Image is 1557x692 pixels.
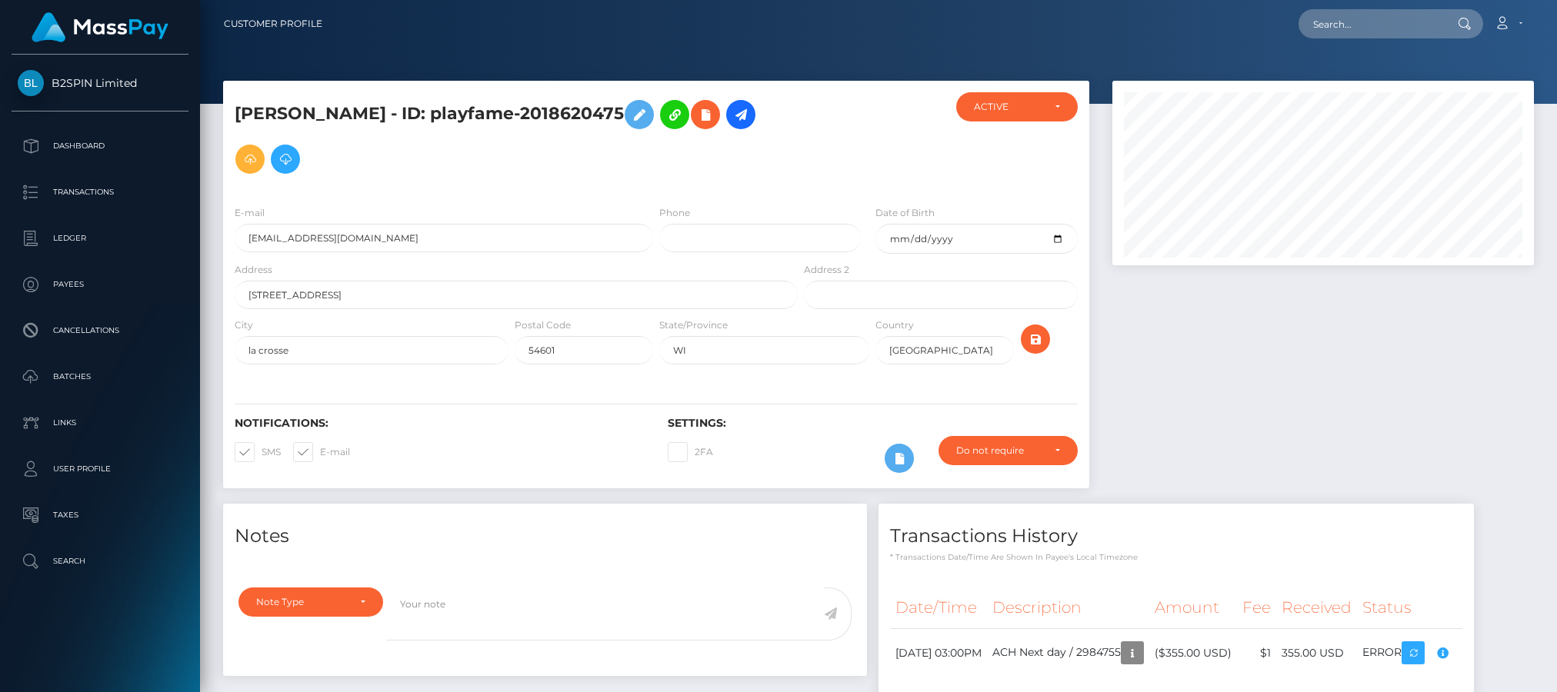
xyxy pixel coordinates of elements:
[1149,629,1237,677] td: ($355.00 USD)
[974,101,1042,113] div: ACTIVE
[1149,587,1237,629] th: Amount
[890,523,1462,550] h4: Transactions History
[12,496,188,534] a: Taxes
[659,206,690,220] label: Phone
[235,442,281,462] label: SMS
[890,629,987,677] td: [DATE] 03:00PM
[12,358,188,396] a: Batches
[890,587,987,629] th: Date/Time
[12,450,188,488] a: User Profile
[875,206,935,220] label: Date of Birth
[12,404,188,442] a: Links
[12,173,188,211] a: Transactions
[18,365,182,388] p: Batches
[18,181,182,204] p: Transactions
[1276,587,1357,629] th: Received
[18,411,182,434] p: Links
[12,127,188,165] a: Dashboard
[235,318,253,332] label: City
[12,219,188,258] a: Ledger
[804,263,849,277] label: Address 2
[726,100,755,129] a: Initiate Payout
[515,318,571,332] label: Postal Code
[293,442,350,462] label: E-mail
[18,273,182,296] p: Payees
[235,206,265,220] label: E-mail
[235,523,855,550] h4: Notes
[224,8,322,40] a: Customer Profile
[875,318,914,332] label: Country
[238,587,383,617] button: Note Type
[32,12,168,42] img: MassPay Logo
[18,135,182,158] p: Dashboard
[235,92,789,181] h5: [PERSON_NAME] - ID: playfame-2018620475
[956,444,1042,457] div: Do not require
[18,457,182,481] p: User Profile
[956,92,1078,121] button: ACTIVE
[668,442,713,462] label: 2FA
[1237,587,1276,629] th: Fee
[12,76,188,90] span: B2SPIN Limited
[235,417,645,430] h6: Notifications:
[18,550,182,573] p: Search
[939,436,1078,465] button: Do not require
[12,265,188,304] a: Payees
[12,542,188,581] a: Search
[987,587,1149,629] th: Description
[987,629,1149,677] td: ACH Next day / 2984755
[18,504,182,527] p: Taxes
[1357,587,1462,629] th: Status
[256,596,348,608] div: Note Type
[890,551,1462,563] p: * Transactions date/time are shown in payee's local timezone
[668,417,1078,430] h6: Settings:
[18,319,182,342] p: Cancellations
[1276,629,1357,677] td: 355.00 USD
[235,263,272,277] label: Address
[18,70,44,96] img: B2SPIN Limited
[18,227,182,250] p: Ledger
[1357,629,1462,677] td: ERROR
[659,318,728,332] label: State/Province
[1237,629,1276,677] td: $1
[12,311,188,350] a: Cancellations
[1299,9,1443,38] input: Search...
